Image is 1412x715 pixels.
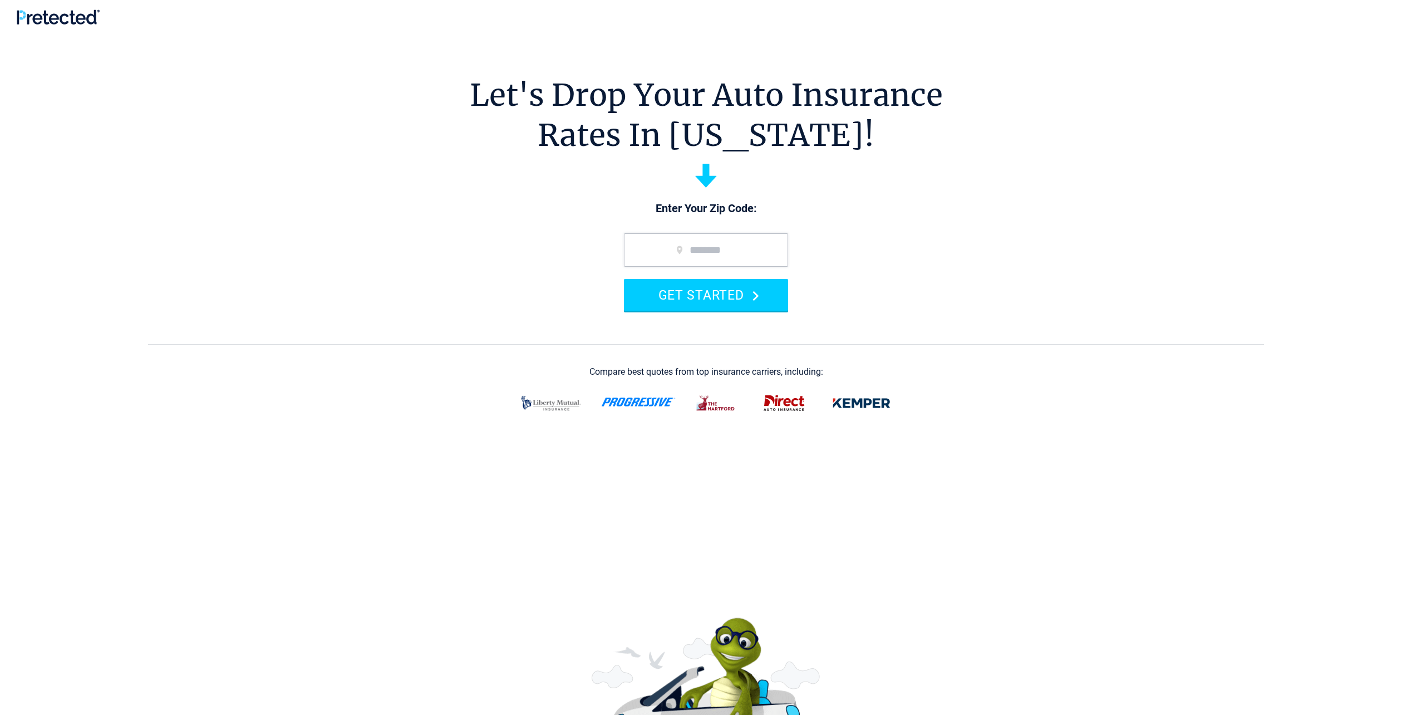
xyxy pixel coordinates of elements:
p: Enter Your Zip Code: [613,201,799,217]
img: progressive [601,398,676,407]
h1: Let's Drop Your Auto Insurance Rates In [US_STATE]! [470,75,943,155]
div: Compare best quotes from top insurance carriers, including: [589,367,823,377]
button: GET STARTED [624,279,788,311]
img: Pretected Logo [17,9,100,25]
input: zip code [624,233,788,267]
img: kemper [825,389,898,418]
img: direct [757,389,811,418]
img: thehartford [689,389,744,418]
img: liberty [514,389,588,418]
